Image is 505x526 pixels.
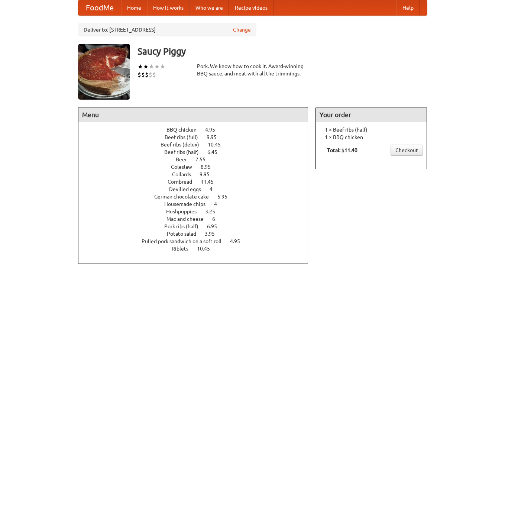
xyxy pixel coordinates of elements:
[166,127,204,133] span: BBQ chicken
[208,142,228,148] span: 10.45
[78,0,121,15] a: FoodMe
[233,26,251,33] a: Change
[171,164,200,170] span: Coleslaw
[141,71,145,79] li: $
[142,238,229,244] span: Pulled pork sandwich on a soft roll
[154,62,160,71] li: ★
[207,223,224,229] span: 6.95
[164,149,206,155] span: Beef ribs (half)
[210,186,220,192] span: 4
[137,62,143,71] li: ★
[161,142,207,148] span: Beef ribs (delux)
[164,223,231,229] a: Pork ribs (half) 6.95
[168,179,200,185] span: Cornbread
[172,171,198,177] span: Collards
[78,23,256,36] div: Deliver to: [STREET_ADDRESS]
[166,209,204,214] span: Hushpuppies
[161,142,234,148] a: Beef ribs (delux) 10.45
[145,71,149,79] li: $
[154,194,241,200] a: German chocolate cake 5.95
[197,246,217,252] span: 10.45
[190,0,229,15] a: Who we are
[195,156,213,162] span: 7.55
[214,201,224,207] span: 4
[205,209,223,214] span: 3.25
[229,0,273,15] a: Recipe videos
[168,179,227,185] a: Cornbread 11.45
[164,149,231,155] a: Beef ribs (half) 6.45
[165,134,230,140] a: Beef ribs (full) 9.95
[327,147,357,153] b: Total: $11.40
[78,44,130,100] img: angular.jpg
[165,134,205,140] span: Beef ribs (full)
[205,127,223,133] span: 4.95
[169,186,208,192] span: Devilled eggs
[207,134,224,140] span: 9.95
[320,133,423,141] li: 1 × BBQ chicken
[320,126,423,133] li: 1 × Beef ribs (half)
[160,62,165,71] li: ★
[149,71,152,79] li: $
[167,231,229,237] a: Potato salad 3.95
[176,156,194,162] span: Beer
[78,107,308,122] h4: Menu
[396,0,420,15] a: Help
[200,171,217,177] span: 9.95
[197,62,308,77] div: Pork. We know how to cook it. Award-winning BBQ sauce, and meat with all the trimmings.
[164,201,213,207] span: Housemade chips
[149,62,154,71] li: ★
[171,164,224,170] a: Coleslaw 8.95
[212,216,223,222] span: 6
[164,201,231,207] a: Housemade chips 4
[147,0,190,15] a: How it works
[172,246,224,252] a: Riblets 10.45
[166,209,229,214] a: Hushpuppies 3.25
[154,194,216,200] span: German chocolate cake
[137,44,427,59] h3: Saucy Piggy
[391,145,423,156] a: Checkout
[166,216,211,222] span: Mac and cheese
[205,231,222,237] span: 3.95
[137,71,141,79] li: $
[166,127,229,133] a: BBQ chicken 4.95
[169,186,226,192] a: Devilled eggs 4
[167,231,204,237] span: Potato salad
[166,216,229,222] a: Mac and cheese 6
[172,171,223,177] a: Collards 9.95
[152,71,156,79] li: $
[121,0,147,15] a: Home
[172,246,196,252] span: Riblets
[217,194,235,200] span: 5.95
[201,179,221,185] span: 11.45
[143,62,149,71] li: ★
[207,149,225,155] span: 6.45
[164,223,206,229] span: Pork ribs (half)
[201,164,218,170] span: 8.95
[316,107,427,122] h4: Your order
[142,238,254,244] a: Pulled pork sandwich on a soft roll 4.95
[176,156,219,162] a: Beer 7.55
[230,238,247,244] span: 4.95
